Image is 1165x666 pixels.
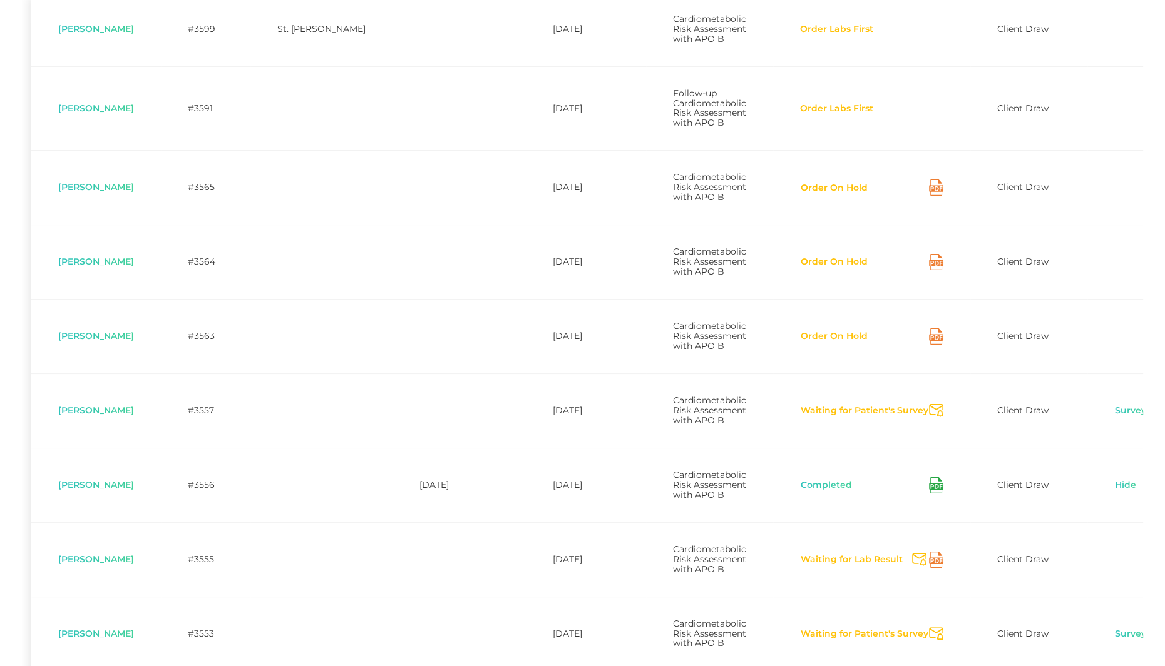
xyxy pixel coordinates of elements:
span: [PERSON_NAME] [58,330,134,341]
span: Client Draw [997,479,1049,490]
span: [PERSON_NAME] [58,553,134,565]
span: [PERSON_NAME] [58,405,134,416]
span: [PERSON_NAME] [58,23,134,34]
span: [PERSON_NAME] [58,628,134,639]
span: Cardiometabolic Risk Assessment with APO B [673,543,746,575]
span: Client Draw [997,405,1049,416]
td: #3563 [161,299,250,373]
td: #3556 [161,448,250,522]
span: [PERSON_NAME] [58,181,134,193]
a: Hide [1114,479,1137,492]
span: Order Labs First [800,24,873,34]
td: [DATE] [526,225,646,299]
button: Order On Hold [800,330,868,343]
button: Order On Hold [800,256,868,268]
td: [DATE] [526,522,646,597]
td: [DATE] [526,66,646,151]
span: Cardiometabolic Risk Assessment with APO B [673,469,746,500]
td: [DATE] [526,150,646,225]
span: Client Draw [997,256,1049,267]
span: Cardiometabolic Risk Assessment with APO B [673,395,746,426]
span: Cardiometabolic Risk Assessment with APO B [673,13,746,44]
td: [DATE] [526,299,646,373]
td: [DATE] [393,448,526,522]
button: Waiting for Patient's Survey [800,405,929,417]
span: Cardiometabolic Risk Assessment with APO B [673,320,746,351]
span: Client Draw [997,553,1049,565]
svg: Send Notification [929,627,943,640]
a: Survey [1114,405,1147,417]
span: Client Draw [997,628,1049,639]
span: Client Draw [997,181,1049,193]
span: Order Labs First [800,104,873,114]
td: #3565 [161,150,250,225]
span: Cardiometabolic Risk Assessment with APO B [673,171,746,203]
span: Cardiometabolic Risk Assessment with APO B [673,618,746,649]
svg: Send Notification [929,404,943,417]
span: [PERSON_NAME] [58,479,134,490]
svg: Send Notification [912,553,926,566]
span: [PERSON_NAME] [58,103,134,114]
button: Order On Hold [800,182,868,194]
td: #3557 [161,373,250,448]
button: Waiting for Patient's Survey [800,628,929,640]
td: #3555 [161,522,250,597]
button: Completed [800,479,853,492]
td: #3591 [161,66,250,151]
td: #3564 [161,225,250,299]
span: Client Draw [997,23,1049,34]
button: Waiting for Lab Result [800,553,903,566]
span: Client Draw [997,330,1049,341]
td: [DATE] [526,448,646,522]
span: Cardiometabolic Risk Assessment with APO B [673,246,746,277]
a: Survey [1114,628,1147,640]
td: [DATE] [526,373,646,448]
span: [PERSON_NAME] [58,256,134,267]
span: Client Draw [997,103,1049,114]
span: Follow-up Cardiometabolic Risk Assessment with APO B [673,88,746,129]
